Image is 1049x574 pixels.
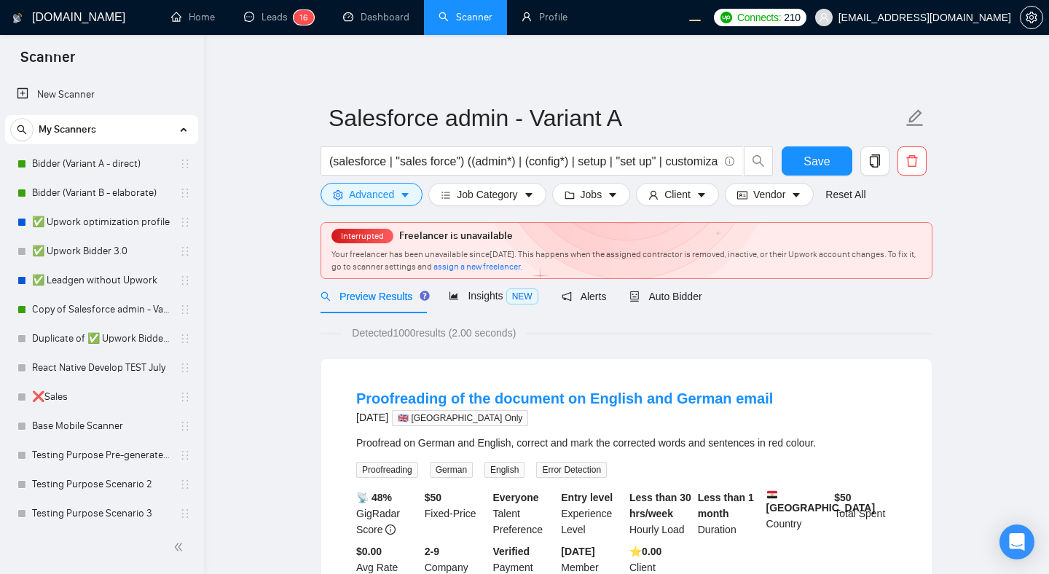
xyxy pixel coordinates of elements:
span: folder [565,189,575,200]
a: Base Mobile Scanner [32,412,170,441]
li: New Scanner [5,80,198,109]
b: 📡 48% [356,492,392,503]
a: messageLeads16 [244,11,314,23]
span: edit [905,109,924,127]
span: NEW [506,288,538,304]
a: React Native Develop TEST July [32,353,170,382]
span: notification [562,291,572,302]
b: Less than 30 hrs/week [629,492,691,519]
span: holder [179,479,191,490]
span: Auto Bidder [629,291,702,302]
span: robot [629,291,640,302]
span: search [744,154,772,168]
span: Vendor [753,186,785,203]
span: holder [179,304,191,315]
a: Testing Purpose Pre-generated 1 [32,441,170,470]
span: Scanner [9,47,87,77]
b: $0.00 [356,546,382,557]
button: barsJob Categorycaret-down [428,183,546,206]
span: Connects: [737,9,781,25]
span: caret-down [791,189,801,200]
span: 🇬🇧 [GEOGRAPHIC_DATA] Only [392,410,528,426]
b: $ 50 [834,492,851,503]
span: holder [179,275,191,286]
span: holder [179,362,191,374]
a: homeHome [171,11,215,23]
span: holder [179,187,191,199]
span: Your freelancer has been unavailable since [DATE] . This happens when the assigned contractor is ... [331,249,916,272]
span: search [321,291,331,302]
span: holder [179,420,191,432]
button: idcardVendorcaret-down [725,183,814,206]
span: Jobs [581,186,602,203]
span: holder [179,508,191,519]
button: settingAdvancedcaret-down [321,183,423,206]
button: userClientcaret-down [636,183,719,206]
span: search [11,125,33,135]
span: holder [179,333,191,345]
span: Advanced [349,186,394,203]
b: [DATE] [561,546,594,557]
sup: 16 [294,10,314,25]
input: Scanner name... [329,100,903,136]
span: double-left [173,540,188,554]
img: logo [12,7,23,30]
a: ❌Sales [32,382,170,412]
div: [DATE] [356,409,773,426]
button: delete [897,146,927,176]
span: Preview Results [321,291,425,302]
span: setting [1021,12,1042,23]
span: Interrupted [337,231,388,241]
a: dashboardDashboard [343,11,409,23]
span: assign a new freelancer [433,262,520,272]
span: 210 [784,9,800,25]
b: 2-9 [425,546,439,557]
b: $ 50 [425,492,441,503]
img: upwork-logo.png [720,12,732,23]
div: Total Spent [831,490,900,538]
span: holder [179,245,191,257]
span: user [819,12,829,23]
div: Open Intercom Messenger [999,524,1034,559]
span: idcard [737,189,747,200]
span: Save [804,152,830,170]
div: GigRadar Score [353,490,422,538]
span: 6 [303,12,308,23]
button: search [10,118,34,141]
span: holder [179,449,191,461]
span: caret-down [400,189,410,200]
div: Hourly Load [626,490,695,538]
a: Bidder (Variant B - elaborate) [32,178,170,208]
span: copy [861,154,889,168]
input: Search Freelance Jobs... [329,152,718,170]
span: caret-down [524,189,534,200]
span: 1 [299,12,303,23]
a: searchScanner [439,11,492,23]
span: Detected 1000 results (2.00 seconds) [342,325,526,341]
a: ✅ Upwork Bidder 3.0 [32,237,170,266]
a: Reset All [825,186,865,203]
span: bars [441,189,451,200]
a: setting [1020,12,1043,23]
a: Bidder (Variant A - direct) [32,149,170,178]
span: Error Detection [536,462,607,478]
span: English [484,462,524,478]
div: Proofread on German and English, correct and mark the corrected words and sentences in red colour. [356,435,897,451]
span: holder [179,391,191,403]
button: copy [860,146,889,176]
img: 🇪🇬 [767,490,777,500]
span: Client [664,186,691,203]
span: caret-down [608,189,618,200]
span: Job Category [457,186,517,203]
span: holder [179,158,191,170]
div: Experience Level [558,490,626,538]
div: Fixed-Price [422,490,490,538]
a: Proofreading of the document on English and German email [356,390,773,406]
b: ⭐️ 0.00 [629,546,661,557]
span: Proofreading [356,462,418,478]
div: Duration [695,490,763,538]
b: Everyone [493,492,539,503]
span: holder [179,216,191,228]
a: Duplicate of ✅ Upwork Bidder 3.0 [32,324,170,353]
a: Copy of Salesforce admin - Variant A [32,295,170,324]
